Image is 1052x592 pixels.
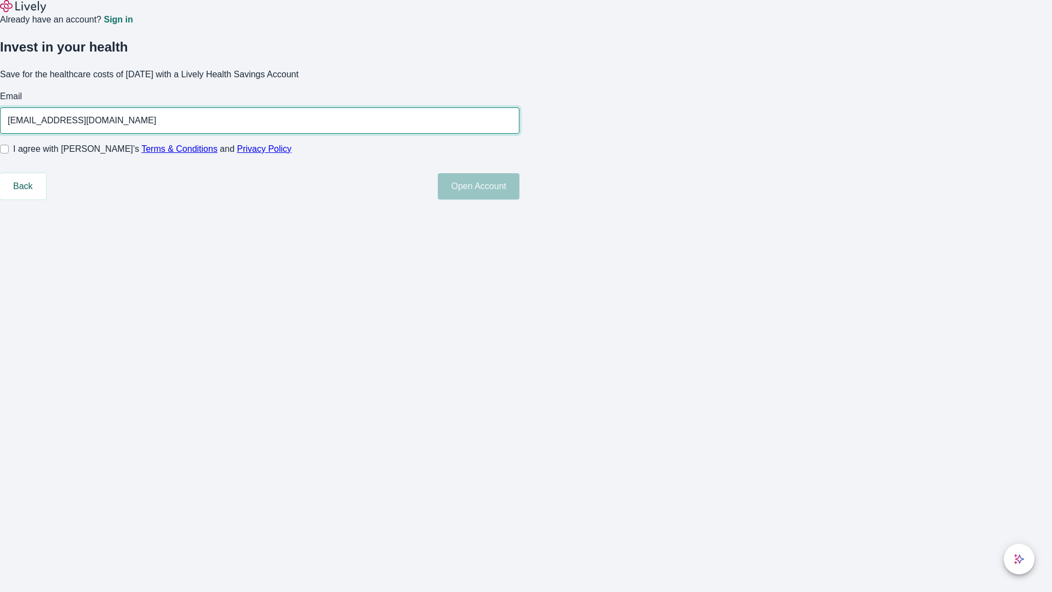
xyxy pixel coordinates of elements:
[13,143,291,156] span: I agree with [PERSON_NAME]’s and
[1004,544,1034,574] button: chat
[141,144,218,153] a: Terms & Conditions
[104,15,133,24] a: Sign in
[1014,554,1025,565] svg: Lively AI Assistant
[237,144,292,153] a: Privacy Policy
